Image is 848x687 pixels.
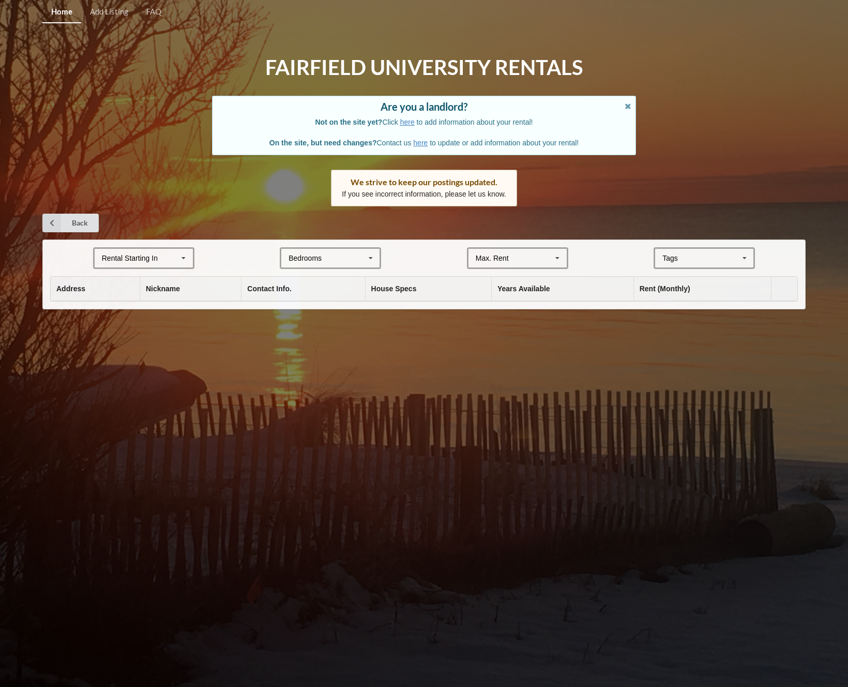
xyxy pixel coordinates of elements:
[51,277,140,301] th: Address
[223,101,625,112] div: Are you a landlord?
[289,255,322,262] div: Bedrooms
[400,118,415,126] a: here
[315,118,533,126] span: Click to add information about your rental!
[138,1,170,23] a: FAQ
[265,54,583,81] h1: Fairfield University Rentals
[81,1,137,23] a: Add Listing
[42,214,99,232] a: Back
[315,118,383,126] b: Not on the site yet?
[42,1,81,23] a: Home
[660,252,693,264] div: Tags
[365,277,491,301] th: House Specs
[269,139,377,147] b: On the site, but need changes?
[140,277,241,301] th: Nickname
[241,277,365,301] th: Contact Info.
[102,255,158,262] div: Rental Starting In
[633,277,771,301] th: Rent (Monthly)
[491,277,633,301] th: Years Available
[413,139,428,147] a: here
[476,255,509,262] div: Max. Rent
[342,177,506,187] div: We strive to keep our postings updated.
[269,139,579,147] span: Contact us to update or add information about your rental!
[342,189,506,199] p: If you see incorrect information, please let us know.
